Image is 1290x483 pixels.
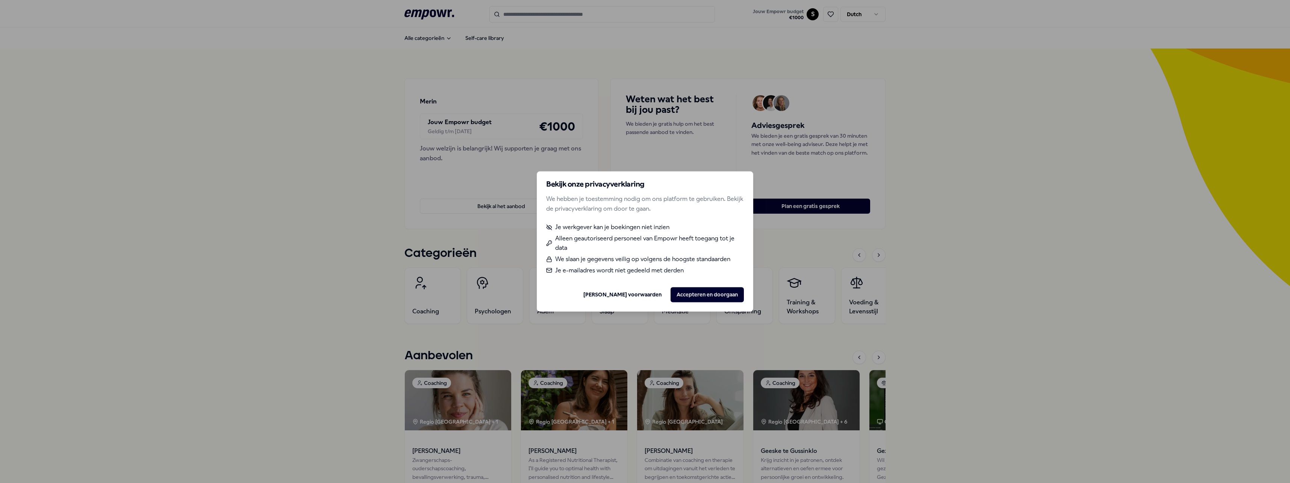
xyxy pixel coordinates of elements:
[546,223,744,232] li: Je werkgever kan je boekingen niet inzien
[577,287,668,302] button: [PERSON_NAME] voorwaarden
[546,181,744,188] h2: Bekijk onze privacyverklaring
[546,234,744,253] li: Alleen geautoriseerd personeel van Empowr heeft toegang tot je data
[546,266,744,275] li: Je e-mailadres wordt niet gedeeld met derden
[546,254,744,264] li: We slaan je gegevens veilig op volgens de hoogste standaarden
[671,287,744,302] button: Accepteren en doorgaan
[546,194,744,213] p: We hebben je toestemming nodig om ons platform te gebruiken. Bekijk de privacyverklaring om door ...
[583,290,662,299] a: [PERSON_NAME] voorwaarden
